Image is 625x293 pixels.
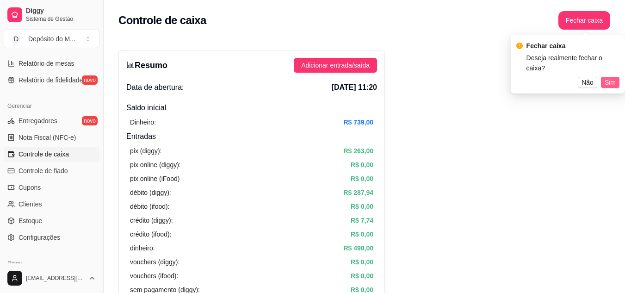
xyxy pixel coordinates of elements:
[582,77,594,87] span: Não
[301,60,370,70] span: Adicionar entrada/saída
[19,75,83,85] span: Relatório de fidelidade
[130,187,171,198] article: débito (diggy):
[130,229,171,239] article: crédito (ifood):
[4,56,99,71] a: Relatório de mesas
[351,271,373,281] article: R$ 0,00
[4,113,99,128] a: Entregadoresnovo
[12,34,21,44] span: D
[19,133,76,142] span: Nota Fiscal (NFC-e)
[118,13,206,28] h2: Controle de caixa
[19,59,74,68] span: Relatório de mesas
[26,7,96,15] span: Diggy
[126,61,135,69] span: bar-chart
[4,163,99,178] a: Controle de fiado
[351,215,373,225] article: R$ 7,74
[4,267,99,289] button: [EMAIL_ADDRESS][DOMAIN_NAME]
[332,82,377,93] span: [DATE] 11:20
[130,215,173,225] article: crédito (diggy):
[516,43,523,49] span: exclamation-circle
[19,150,69,159] span: Controle de caixa
[351,229,373,239] article: R$ 0,00
[4,30,99,48] button: Select a team
[130,257,179,267] article: vouchers (diggy):
[26,274,85,282] span: [EMAIL_ADDRESS][DOMAIN_NAME]
[605,77,616,87] span: Sim
[126,102,377,113] h4: Saldo inícial
[28,34,75,44] div: Depósito do M ...
[526,41,619,51] div: Fechar caixa
[130,146,161,156] article: pix (diggy):
[4,99,99,113] div: Gerenciar
[19,233,60,242] span: Configurações
[130,117,156,127] article: Dinheiro:
[19,216,42,225] span: Estoque
[4,256,99,271] div: Diggy
[130,160,181,170] article: pix online (diggy):
[130,201,170,212] article: débito (ifood):
[4,4,99,26] a: DiggySistema de Gestão
[343,243,373,253] article: R$ 490,00
[126,131,377,142] h4: Entradas
[351,257,373,267] article: R$ 0,00
[343,146,373,156] article: R$ 263,00
[4,197,99,212] a: Clientes
[351,160,373,170] article: R$ 0,00
[19,183,41,192] span: Cupons
[4,147,99,162] a: Controle de caixa
[351,174,373,184] article: R$ 0,00
[4,130,99,145] a: Nota Fiscal (NFC-e)
[19,116,57,125] span: Entregadores
[343,187,373,198] article: R$ 287,94
[126,82,184,93] span: Data de abertura:
[19,199,42,209] span: Clientes
[4,230,99,245] a: Configurações
[130,271,178,281] article: vouchers (ifood):
[578,77,597,88] button: Não
[4,73,99,87] a: Relatório de fidelidadenovo
[526,53,619,73] div: Deseja realmente fechar o caixa?
[19,166,68,175] span: Controle de fiado
[351,201,373,212] article: R$ 0,00
[558,11,610,30] button: Fechar caixa
[26,15,96,23] span: Sistema de Gestão
[130,243,155,253] article: dinheiro:
[126,59,167,72] h3: Resumo
[343,117,373,127] article: R$ 739,00
[294,58,377,73] button: Adicionar entrada/saída
[4,213,99,228] a: Estoque
[4,180,99,195] a: Cupons
[601,77,619,88] button: Sim
[130,174,179,184] article: pix online (iFood)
